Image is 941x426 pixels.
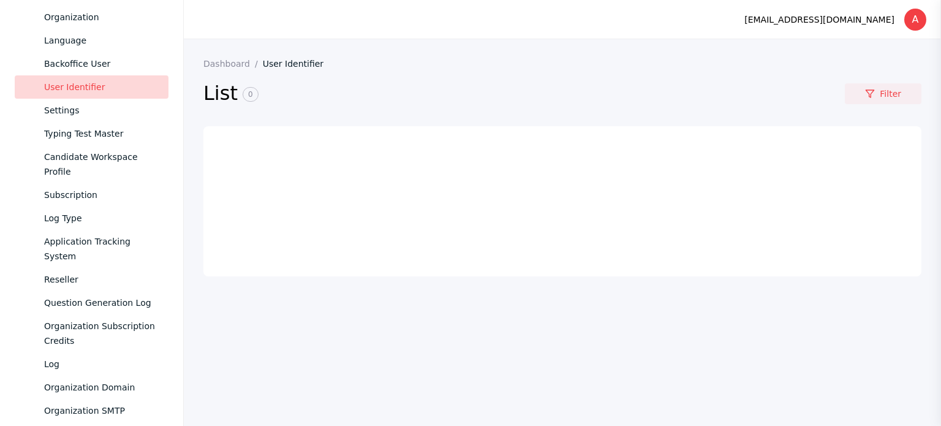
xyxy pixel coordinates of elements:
[744,12,894,27] div: [EMAIL_ADDRESS][DOMAIN_NAME]
[904,9,926,31] div: A
[44,272,159,287] div: Reseller
[44,10,159,25] div: Organization
[15,399,168,422] a: Organization SMTP
[44,126,159,141] div: Typing Test Master
[15,230,168,268] a: Application Tracking System
[44,295,159,310] div: Question Generation Log
[15,145,168,183] a: Candidate Workspace Profile
[15,75,168,99] a: User Identifier
[44,319,159,348] div: Organization Subscription Credits
[44,188,159,202] div: Subscription
[15,29,168,52] a: Language
[44,33,159,48] div: Language
[44,403,159,418] div: Organization SMTP
[15,52,168,75] a: Backoffice User
[44,80,159,94] div: User Identifier
[263,59,333,69] a: User Identifier
[15,291,168,314] a: Question Generation Log
[44,357,159,371] div: Log
[15,122,168,145] a: Typing Test Master
[15,207,168,230] a: Log Type
[15,6,168,29] a: Organization
[845,83,921,104] a: Filter
[44,234,159,264] div: Application Tracking System
[44,380,159,395] div: Organization Domain
[15,268,168,291] a: Reseller
[15,376,168,399] a: Organization Domain
[243,87,259,102] span: 0
[203,81,845,107] h2: List
[44,56,159,71] div: Backoffice User
[44,103,159,118] div: Settings
[15,352,168,376] a: Log
[15,314,168,352] a: Organization Subscription Credits
[15,99,168,122] a: Settings
[44,150,159,179] div: Candidate Workspace Profile
[44,211,159,226] div: Log Type
[203,59,263,69] a: Dashboard
[15,183,168,207] a: Subscription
